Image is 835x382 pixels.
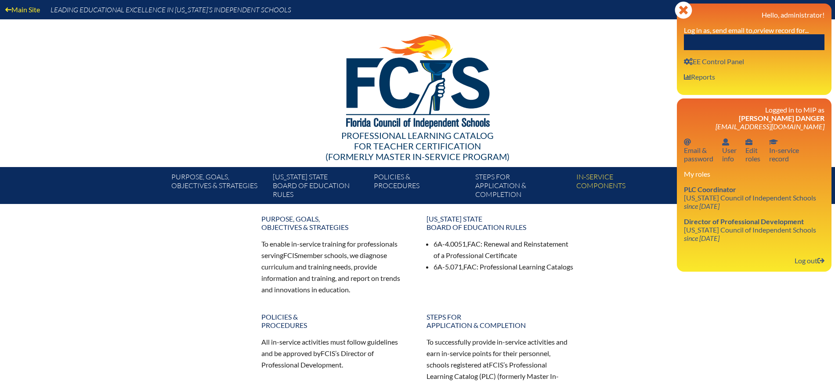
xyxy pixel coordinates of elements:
[791,255,828,266] a: Log outLog out
[754,26,760,34] i: or
[684,138,691,146] svg: Email password
[684,73,691,80] svg: User info
[168,171,269,204] a: Purpose, goals,objectives & strategies
[739,114,824,122] span: [PERSON_NAME] Danger
[742,136,764,164] a: User infoEditroles
[680,215,820,244] a: Director of Professional Development [US_STATE] Council of Independent Schools since [DATE]
[261,336,409,371] p: All in-service activities must follow guidelines and be approved by ’s Director of Professional D...
[463,262,477,271] span: FAC
[684,185,736,193] span: PLC Coordinator
[716,122,824,131] span: [EMAIL_ADDRESS][DOMAIN_NAME]
[421,211,579,235] a: [US_STATE] StateBoard of Education rules
[680,71,719,83] a: User infoReports
[256,211,414,235] a: Purpose, goals,objectives & strategies
[434,261,574,273] li: 6A-5.071, : Professional Learning Catalogs
[684,58,693,65] svg: User info
[481,372,494,380] span: PLC
[2,4,43,15] a: Main Site
[680,183,820,212] a: PLC Coordinator [US_STATE] Council of Independent Schools since [DATE]
[354,141,481,151] span: for Teacher Certification
[766,136,802,164] a: In-service recordIn-servicerecord
[467,240,481,248] span: FAC
[269,171,370,204] a: [US_STATE] StateBoard of Education rules
[684,170,824,178] h3: My roles
[684,234,719,242] i: since [DATE]
[573,171,674,204] a: In-servicecomponents
[684,11,824,19] h3: Hello, administrator!
[370,171,471,204] a: Policies &Procedures
[327,19,508,139] img: FCISlogo221.eps
[684,26,809,34] label: Log in as, send email to, view record for...
[256,309,414,333] a: Policies &Procedures
[680,55,748,67] a: User infoEE Control Panel
[321,349,335,357] span: FCIS
[675,1,692,19] svg: Close
[434,238,574,261] li: 6A-4.0051, : Renewal and Reinstatement of a Professional Certificate
[165,130,671,162] div: Professional Learning Catalog (formerly Master In-service Program)
[472,171,573,204] a: Steps forapplication & completion
[421,309,579,333] a: Steps forapplication & completion
[722,138,729,146] svg: User info
[745,138,752,146] svg: User info
[489,360,503,369] span: FCIS
[719,136,740,164] a: User infoUserinfo
[769,138,778,146] svg: In-service record
[283,251,298,259] span: FCIS
[684,217,804,226] span: Director of Professional Development
[684,106,824,131] h3: Logged in to MIP as
[680,136,717,164] a: Email passwordEmail &password
[817,257,824,264] svg: Log out
[684,202,719,210] i: since [DATE]
[261,238,409,295] p: To enable in-service training for professionals serving member schools, we diagnose curriculum an...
